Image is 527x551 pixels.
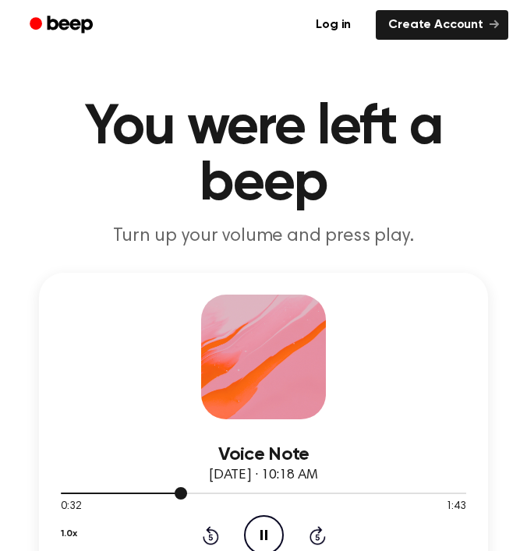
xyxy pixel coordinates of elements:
[446,499,466,515] span: 1:43
[61,444,466,465] h3: Voice Note
[61,499,81,515] span: 0:32
[300,7,366,43] a: Log in
[19,100,508,212] h1: You were left a beep
[61,521,76,547] button: 1.0x
[19,10,107,41] a: Beep
[209,468,318,482] span: [DATE] · 10:18 AM
[19,224,508,248] p: Turn up your volume and press play.
[376,10,508,40] a: Create Account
